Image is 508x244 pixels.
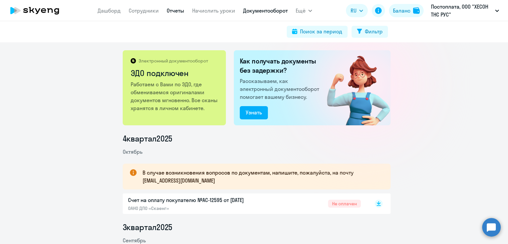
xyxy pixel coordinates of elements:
[300,27,342,35] div: Поиск за период
[428,3,502,19] button: Постоплата, ООО "ХЕСОН ТНС РУС"
[393,7,410,15] div: Баланс
[143,169,379,184] p: В случае возникновения вопросов по документам, напишите, пожалуйста, на почту [EMAIL_ADDRESS][DOM...
[413,7,420,14] img: balance
[296,4,312,17] button: Ещё
[240,57,322,75] h2: Как получать документы без задержки?
[328,200,361,208] span: Не оплачен
[123,133,391,144] li: 4 квартал 2025
[243,7,288,14] a: Документооборот
[128,196,361,211] a: Счет на оплату покупателю №AC-12595 от [DATE]ОАНО ДПО «Скаенг»Не оплачен
[365,27,383,35] div: Фильтр
[352,26,388,38] button: Фильтр
[131,68,219,78] h2: ЭДО подключен
[287,26,348,38] button: Поиск за период
[346,4,368,17] button: RU
[139,58,208,64] p: Электронный документооборот
[351,7,357,15] span: RU
[240,106,268,119] button: Узнать
[167,7,184,14] a: Отчеты
[240,77,322,101] p: Рассказываем, как электронный документооборот помогает вашему бизнесу.
[246,108,262,116] div: Узнать
[128,196,267,204] p: Счет на оплату покупателю №AC-12595 от [DATE]
[389,4,424,17] button: Балансbalance
[431,3,492,19] p: Постоплата, ООО "ХЕСОН ТНС РУС"
[123,237,146,244] span: Сентябрь
[123,222,391,232] li: 3 квартал 2025
[296,7,306,15] span: Ещё
[131,80,219,112] p: Работаем с Вами по ЭДО, где обмениваемся оригиналами документов мгновенно. Все сканы хранятся в л...
[98,7,121,14] a: Дашборд
[129,7,159,14] a: Сотрудники
[123,148,143,155] span: Октябрь
[192,7,235,14] a: Начислить уроки
[316,50,391,125] img: connected
[128,205,267,211] p: ОАНО ДПО «Скаенг»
